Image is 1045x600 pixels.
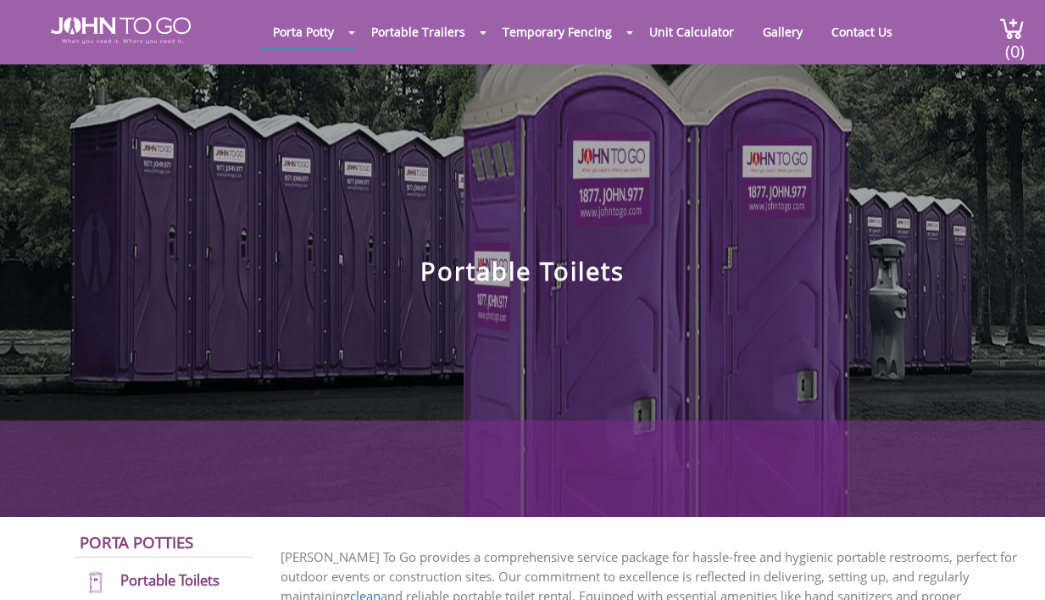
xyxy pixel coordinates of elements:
[77,571,114,594] img: portable-toilets-new.png
[977,532,1045,600] button: Live Chat
[999,17,1025,40] img: cart a
[636,15,747,48] a: Unit Calculator
[819,15,905,48] a: Contact Us
[490,15,625,48] a: Temporary Fencing
[51,17,191,44] img: JOHN to go
[1004,26,1025,63] span: (0)
[260,15,347,48] a: Porta Potty
[750,15,815,48] a: Gallery
[80,531,193,553] a: Porta Potties
[359,15,478,48] a: Portable Trailers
